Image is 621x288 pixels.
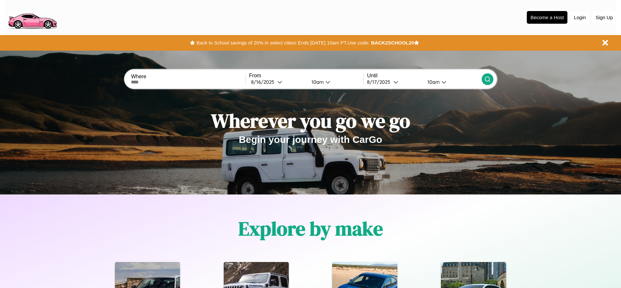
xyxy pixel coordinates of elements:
div: 10am [424,79,441,85]
label: From [249,73,363,79]
button: Back to School savings of 20% in select cities! Ends [DATE] 10am PT.Use code: [195,38,371,47]
img: logo [5,3,60,31]
button: 10am [422,79,481,85]
b: BACK2SCHOOL20 [371,40,414,45]
button: Become a Host [527,11,567,24]
h1: Explore by make [238,215,383,242]
label: Until [367,73,481,79]
div: 8 / 16 / 2025 [251,79,277,85]
div: 10am [308,79,325,85]
button: 10am [306,79,363,85]
label: Where [131,74,245,80]
button: 8/16/2025 [249,79,306,85]
button: Sign Up [592,11,616,23]
div: 8 / 17 / 2025 [367,79,393,85]
button: Login [571,11,589,23]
